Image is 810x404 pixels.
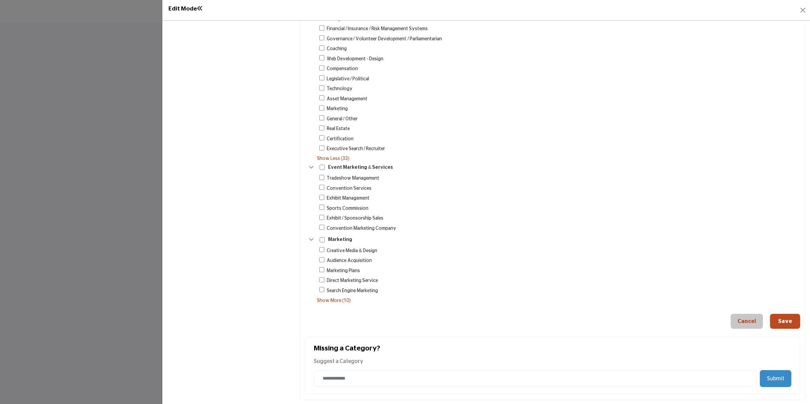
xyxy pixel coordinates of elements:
[770,314,800,329] button: Save
[319,45,324,50] input: Select Coaching
[327,125,350,133] span: Real estate consulting and services.
[327,205,368,212] span: Planning and support for sports events.
[327,247,377,255] span: Creative media and design solutions.
[327,56,383,63] span: Website design and development services.
[319,85,324,90] input: Select Technology
[328,164,393,171] div: Toggle Category
[319,205,324,210] input: Select Sports Commission
[319,267,324,272] input: Select Marketing Plans
[319,145,324,150] input: Select Executive Search / Recruiter
[327,287,378,295] span: Online search engine advertising.
[327,116,358,123] span: General business and consulting services.
[319,125,324,130] input: Select Real Estate
[317,155,800,162] span: Show Less (33)
[319,25,324,31] input: Select Financial / Insurance / Risk Management Systems
[319,95,324,100] input: Select Asset Management
[327,85,352,93] span: Technology solutions and IT services.
[319,287,324,292] input: Select Search Engine Marketing
[319,247,324,252] input: Select Creative Media & Design
[319,175,324,180] input: Select Tradeshow Management
[320,165,325,170] input: Select Event Marketing & Services
[319,257,324,262] input: Select Audience Acquisition
[327,277,378,284] span: Targeted direct marketing strategies.
[319,215,324,220] input: Select Exhibit / Sponsorship Sales
[319,105,324,110] input: Select Marketing
[317,297,800,304] span: Show More (10)
[327,267,360,275] span: Marketing campaign planning and execution.
[731,314,763,329] button: Cancel
[327,25,428,33] span: Financial and risk management systems.
[319,115,324,120] input: Select General / Other
[327,65,358,73] span: Salary and compensation analysis.
[314,344,791,357] h2: Missing a Category?
[327,45,347,53] span: Professional coaching and mentorship.
[327,36,442,43] span: Governance and leadership development.
[319,277,324,282] input: Select Direct Marketing Service
[319,135,324,140] input: Select Certification
[327,195,369,202] span: Planning and logistics for exhibit halls.
[327,105,348,113] span: Marketing strategy and campaign development.
[327,96,367,103] span: Tracking and management of business assets.
[327,215,384,222] span: Sales and management of event sponsorships.
[327,225,396,232] span: Marketing services for conventions and conferences.
[327,145,385,153] span: Executive recruitment and leadership hiring.
[320,237,325,242] input: Select Marketing
[314,370,756,386] input: Category Name
[308,164,314,171] div: Toggle Category
[314,359,363,364] span: Suggest a Category
[319,225,324,230] input: Select Convention Marketing Company
[319,75,324,80] input: Select Legislative / Political
[328,236,352,243] p: Strategies and services for audience acquisition, branding, research, and digital and direct mark...
[319,185,324,190] input: Select Convention Services
[319,35,324,40] input: Select Governance / Volunteer Development / Parliamentarian
[328,236,352,244] div: Toggle Category
[319,55,324,60] input: Select Web Development - Design
[319,65,324,70] input: Select Compensation
[310,247,800,304] div: Toggle Category
[327,185,371,192] span: Logistics and planning support for events.
[310,175,800,233] div: Toggle Category
[308,236,314,244] div: Toggle Category
[327,76,369,83] span: Legislative and political consulting services.
[327,136,353,143] span: Certification and accreditation services.
[327,257,372,264] span: Audience engagement and acquisition strategies.
[319,195,324,200] input: Select Exhibit Management
[760,370,791,387] button: Submit
[168,5,203,13] h1: Edit Mode
[328,164,393,171] p: Strategic marketing, sponsorship sales, and tradeshow management services to maximize event visib...
[327,175,379,182] span: Management of trade shows and exhibit halls.
[798,5,808,15] button: Close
